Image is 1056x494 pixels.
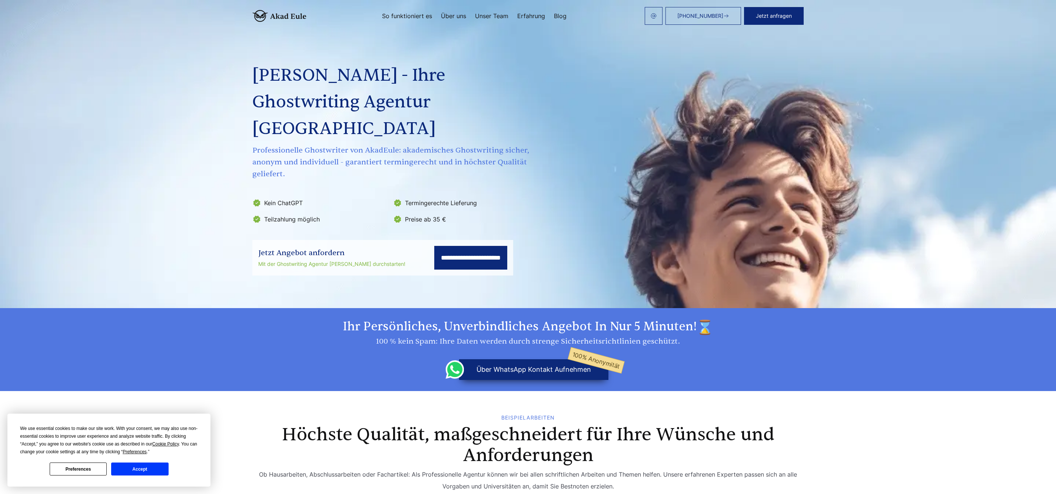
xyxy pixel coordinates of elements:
img: email [651,13,657,19]
li: Termingerechte Lieferung [393,197,529,209]
span: Professionelle Ghostwriter von AkadEule: akademisches Ghostwriting sicher, anonym und individuell... [252,144,531,180]
div: Mit der Ghostwriting Agentur [PERSON_NAME] durchstarten! [258,260,405,268]
button: über WhatsApp Kontakt aufnehmen100% Anonymität [459,359,608,380]
li: Kein ChatGPT [252,197,389,209]
button: Jetzt anfragen [744,7,804,25]
button: Accept [111,463,168,475]
span: Cookie Policy [152,441,179,447]
button: Preferences [50,463,107,475]
h1: [PERSON_NAME] - Ihre Ghostwriting Agentur [GEOGRAPHIC_DATA] [252,62,531,142]
span: 100% Anonymität [568,347,625,374]
span: Preferences [123,449,147,454]
div: We use essential cookies to make our site work. With your consent, we may also use non-essential ... [20,425,198,456]
div: Cookie Consent Prompt [7,414,210,487]
a: [PHONE_NUMBER] [665,7,741,25]
div: Ob Hausarbeiten, Abschlussarbeiten oder Fachartikel: Als Professionelle Agentur können wir bei al... [252,468,804,492]
h2: Ihr persönliches, unverbindliches Angebot in nur 5 Minuten! [252,319,804,336]
li: Teilzahlung möglich [252,213,389,225]
div: 100 % kein Spam: Ihre Daten werden durch strenge Sicherheitsrichtlinien geschützt. [252,336,804,347]
div: Jetzt Angebot anfordern [258,247,405,259]
img: time [697,319,713,336]
img: logo [252,10,306,22]
li: Preise ab 35 € [393,213,529,225]
a: Unser Team [475,13,508,19]
h2: Höchste Qualität, maßgeschneidert für Ihre Wünsche und Anforderungen [266,424,790,466]
span: [PHONE_NUMBER] [677,13,723,19]
a: Blog [554,13,567,19]
a: Erfahrung [517,13,545,19]
a: Über uns [441,13,466,19]
div: BEISPIELARBEITEN [252,415,804,421]
a: So funktioniert es [382,13,432,19]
